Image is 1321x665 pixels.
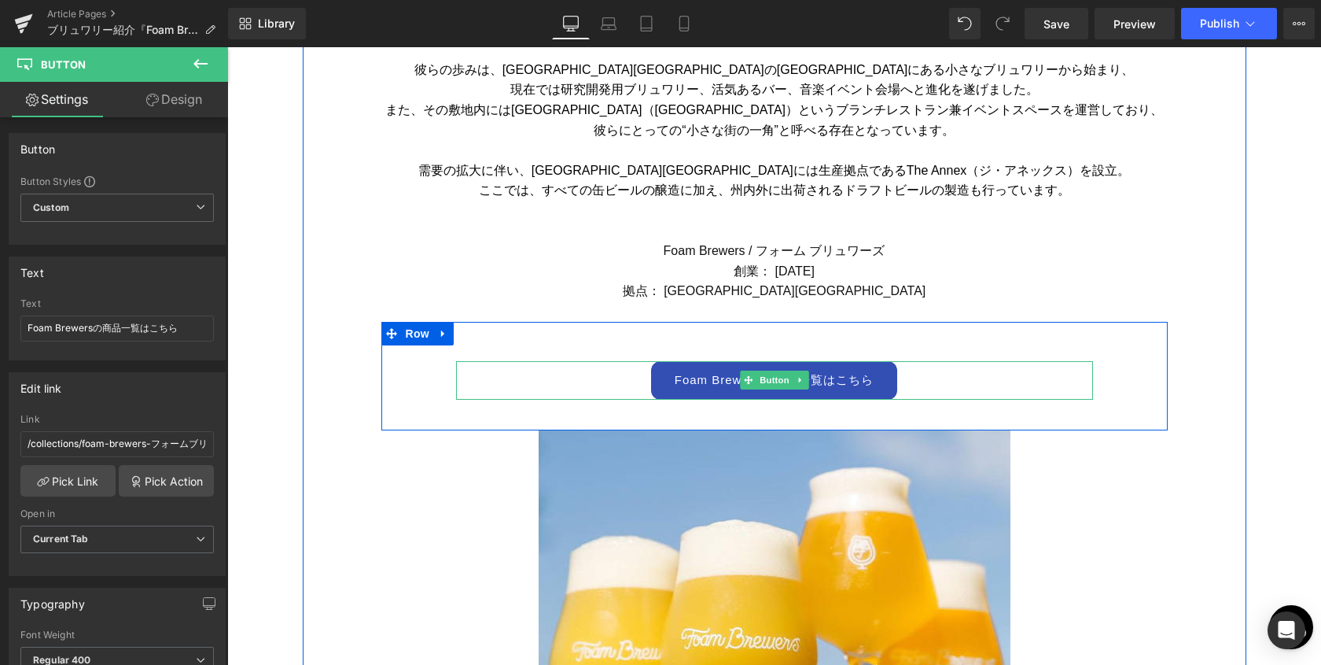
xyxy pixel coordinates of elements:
[1043,16,1069,32] span: Save
[1095,8,1175,39] a: Preview
[506,217,587,231] font: 創業： [DATE]
[175,275,206,298] span: Row
[1181,8,1277,39] button: Publish
[20,373,62,395] div: Edit link
[436,197,658,210] font: Foam Brewers / フォーム ブリュワーズ
[1268,611,1305,649] div: Open Intercom Messenger
[20,298,214,309] div: Text
[33,201,69,215] b: Custom
[283,35,811,49] font: 現在では研究開発用ブリュワリー、活気あるバー、音楽イベント会場へと進化を遂げました。
[590,8,627,39] a: Laptop
[565,323,581,342] a: Expand / Collapse
[158,56,936,69] font: また、その敷地内には[GEOGRAPHIC_DATA]（[GEOGRAPHIC_DATA]）というブランチレストラン兼イベントスペースを運営しており、
[396,237,699,250] font: 拠点： [GEOGRAPHIC_DATA][GEOGRAPHIC_DATA]
[47,24,198,36] span: ブリュワリー紹介『Foam Brewers / フォーム ブリュワーズ』
[20,630,214,641] div: Font Weight
[206,275,226,298] a: Expand / Collapse
[1113,16,1156,32] span: Preview
[20,589,85,611] div: Typography
[1200,17,1239,30] span: Publish
[424,314,671,353] a: Foam Brewersの商品一覧はこちら
[20,414,214,425] div: Link
[47,8,228,20] a: Article Pages
[20,431,214,457] input: https://your-shop.myshopify.com
[20,508,214,519] div: Open in
[228,8,306,39] a: New Library
[252,136,843,150] font: ここでは、すべての缶ビールの醸造に加え、州内外に出荷されるドラフトビールの製造も行っています。
[1042,558,1086,602] a: お気に入り
[20,257,44,279] div: Text
[33,533,89,545] b: Current Tab
[20,134,55,156] div: Button
[187,16,907,29] font: 彼らの歩みは、[GEOGRAPHIC_DATA][GEOGRAPHIC_DATA]の[GEOGRAPHIC_DATA]にある小さなブリュワリーから始まり、
[1283,8,1315,39] button: More
[529,323,565,342] span: Button
[41,58,86,71] span: Button
[1067,579,1080,592] span: 0
[627,8,665,39] a: Tablet
[258,17,295,31] span: Library
[665,8,703,39] a: Mobile
[119,465,214,497] a: Pick Action
[366,76,727,90] font: 彼らにとっての“小さな街の一角”と呼べる存在となっています。
[191,116,903,130] font: 需要の拡大に伴い、[GEOGRAPHIC_DATA][GEOGRAPHIC_DATA]には生産拠点であるThe Annex（ジ・アネックス）を設立。
[987,8,1018,39] button: Redo
[949,8,981,39] button: Undo
[20,175,214,187] div: Button Styles
[552,8,590,39] a: Desktop
[20,465,116,497] a: Pick Link
[117,82,231,117] a: Design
